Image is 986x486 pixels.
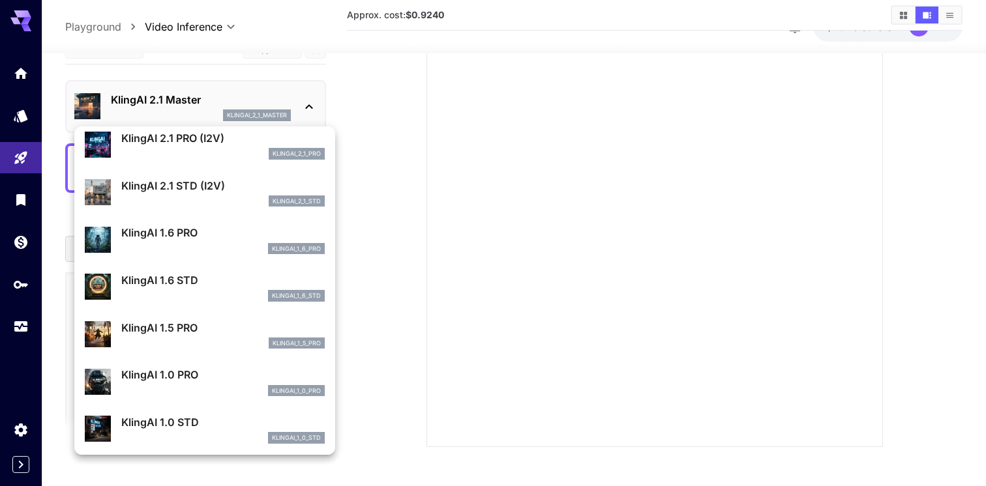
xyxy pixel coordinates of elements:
p: klingai_1_6_pro [272,244,321,253]
div: KlingAI 1.0 STDklingai_1_0_std [85,409,325,449]
p: KlingAI 2.1 STD (I2V) [121,178,325,193]
p: klingai_1_5_pro [273,339,321,348]
div: KlingAI 1.0 PROklingai_1_0_pro [85,362,325,401]
p: klingai_1_0_std [272,433,321,442]
div: KlingAI 1.6 PROklingai_1_6_pro [85,220,325,259]
p: KlingAI 1.0 PRO [121,367,325,382]
p: klingai_1_0_pro [272,386,321,395]
p: klingai_2_1_pro [273,149,321,158]
p: KlingAI 1.0 STD [121,414,325,430]
p: klingai_1_6_std [272,291,321,300]
div: KlingAI 2.1 STD (I2V)klingai_2_1_std [85,173,325,212]
p: klingai_2_1_std [273,197,321,206]
p: KlingAI 2.1 PRO (I2V) [121,130,325,146]
p: KlingAI 1.6 STD [121,272,325,288]
p: KlingAI 1.6 PRO [121,225,325,240]
div: KlingAI 1.5 PROklingai_1_5_pro [85,315,325,354]
p: KlingAI 1.5 PRO [121,320,325,336]
div: KlingAI 1.6 STDklingai_1_6_std [85,267,325,307]
div: KlingAI 2.1 PRO (I2V)klingai_2_1_pro [85,125,325,165]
